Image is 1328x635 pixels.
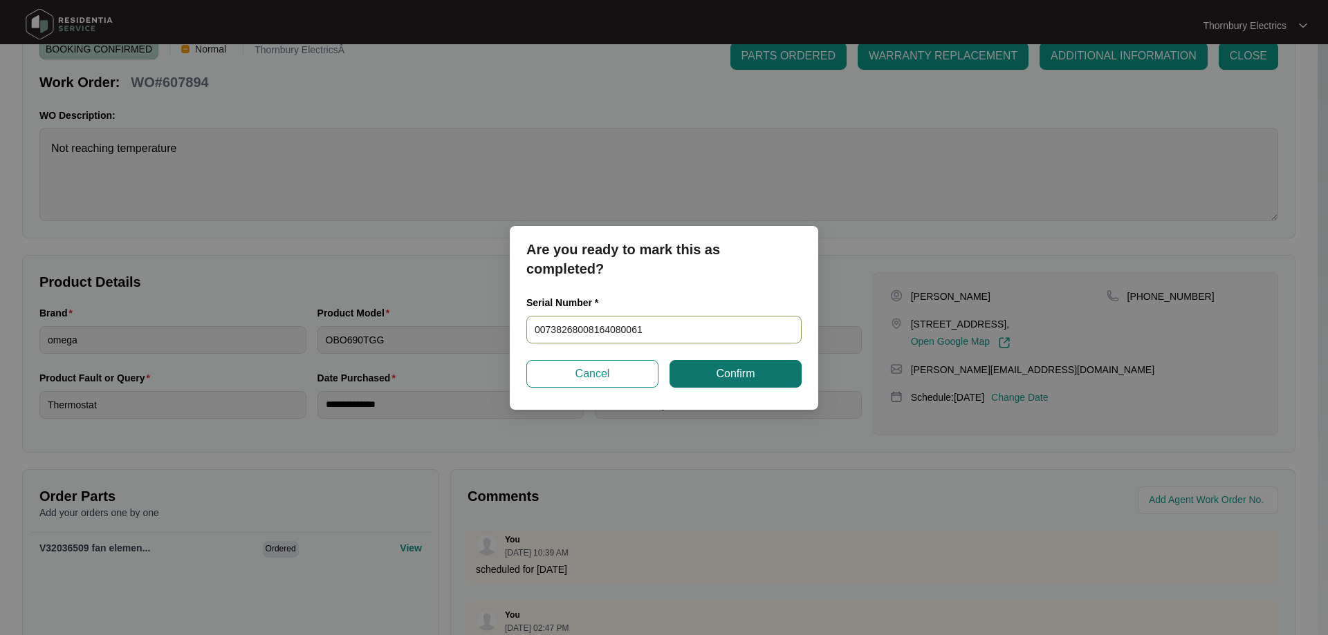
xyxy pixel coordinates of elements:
[526,240,802,259] p: Are you ready to mark this as
[716,366,755,382] span: Confirm
[526,259,802,278] p: completed?
[526,296,609,310] label: Serial Number *
[575,366,610,382] span: Cancel
[526,360,658,388] button: Cancel
[670,360,802,388] button: Confirm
